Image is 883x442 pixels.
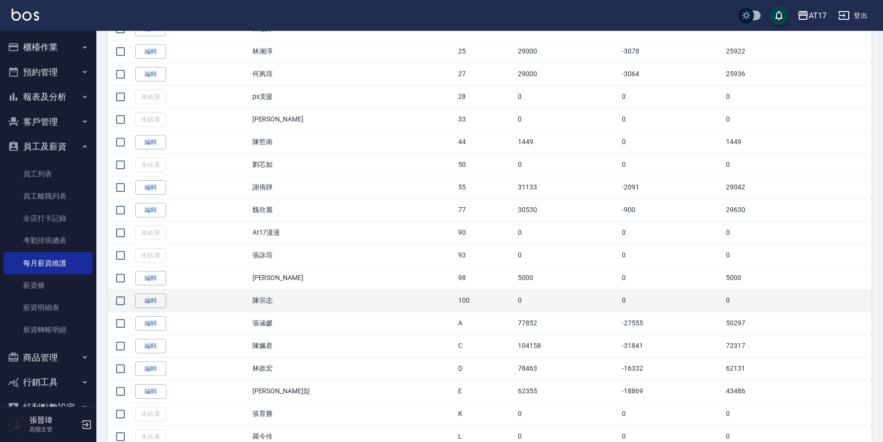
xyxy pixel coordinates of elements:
a: 考勤排班總表 [4,229,92,252]
td: [PERSON_NAME]彣 [250,380,456,402]
a: 編輯 [135,44,166,59]
a: 編輯 [135,316,166,331]
a: 編輯 [135,294,166,308]
a: 編輯 [135,271,166,286]
td: [PERSON_NAME] [250,108,456,131]
td: 55 [456,176,515,199]
td: 0 [724,289,871,312]
a: 全店打卡記錄 [4,207,92,229]
button: save [769,6,789,25]
td: -900 [619,199,724,221]
td: 陳宗志 [250,289,456,312]
img: Person [8,415,27,434]
td: 1449 [724,131,871,153]
td: 29042 [724,176,871,199]
button: 商品管理 [4,345,92,370]
td: K [456,402,515,425]
td: 0 [619,402,724,425]
td: 0 [515,402,619,425]
td: 0 [515,85,619,108]
td: 25 [456,40,515,63]
td: -18869 [619,380,724,402]
button: 報表及分析 [4,84,92,109]
td: -16332 [619,357,724,380]
td: -3064 [619,63,724,85]
td: 0 [515,108,619,131]
td: 0 [724,85,871,108]
td: 62355 [515,380,619,402]
td: 100 [456,289,515,312]
td: 0 [724,108,871,131]
td: 謝侑靜 [250,176,456,199]
td: 62131 [724,357,871,380]
td: 0 [619,85,724,108]
td: 0 [515,289,619,312]
button: 登出 [834,7,871,25]
td: D [456,357,515,380]
td: 陳姵君 [250,335,456,357]
td: 張詠瑄 [250,244,456,267]
td: 77852 [515,312,619,335]
button: 行銷工具 [4,370,92,395]
td: -27555 [619,312,724,335]
td: 0 [724,244,871,267]
button: 櫃檯作業 [4,35,92,60]
td: 張育勝 [250,402,456,425]
td: 0 [724,221,871,244]
td: -2091 [619,176,724,199]
td: 25922 [724,40,871,63]
button: 客戶管理 [4,109,92,134]
td: 0 [515,153,619,176]
td: 0 [515,221,619,244]
td: -3078 [619,40,724,63]
div: AT17 [809,10,827,22]
td: 5000 [724,267,871,289]
h5: 張晉瑋 [29,415,79,425]
button: AT17 [793,6,830,26]
td: 72317 [724,335,871,357]
td: [PERSON_NAME] [250,267,456,289]
td: 0 [619,267,724,289]
a: 薪資轉帳明細 [4,319,92,341]
a: 員工列表 [4,163,92,185]
td: 90 [456,221,515,244]
img: Logo [12,9,39,21]
td: 0 [619,289,724,312]
td: 0 [724,402,871,425]
td: 0 [619,153,724,176]
td: -31841 [619,335,724,357]
td: 29000 [515,40,619,63]
td: 29630 [724,199,871,221]
a: 薪資條 [4,274,92,296]
a: 編輯 [135,67,166,82]
td: 28 [456,85,515,108]
a: 編輯 [135,203,166,218]
td: 98 [456,267,515,289]
td: E [456,380,515,402]
td: 0 [619,131,724,153]
td: C [456,335,515,357]
td: 25936 [724,63,871,85]
td: 林政宏 [250,357,456,380]
td: 張涵媛 [250,312,456,335]
button: 員工及薪資 [4,134,92,159]
td: 陳哲南 [250,131,456,153]
td: 33 [456,108,515,131]
td: 0 [515,244,619,267]
a: 編輯 [135,180,166,195]
td: 魏欣麗 [250,199,456,221]
td: 78463 [515,357,619,380]
td: 5000 [515,267,619,289]
td: 29000 [515,63,619,85]
td: 93 [456,244,515,267]
a: 編輯 [135,384,166,399]
td: 27 [456,63,515,85]
button: 預約管理 [4,60,92,85]
td: 0 [619,108,724,131]
a: 員工離職列表 [4,185,92,207]
td: 何夙瑄 [250,63,456,85]
td: 劉芯如 [250,153,456,176]
td: 50 [456,153,515,176]
td: 0 [619,221,724,244]
td: 43486 [724,380,871,402]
